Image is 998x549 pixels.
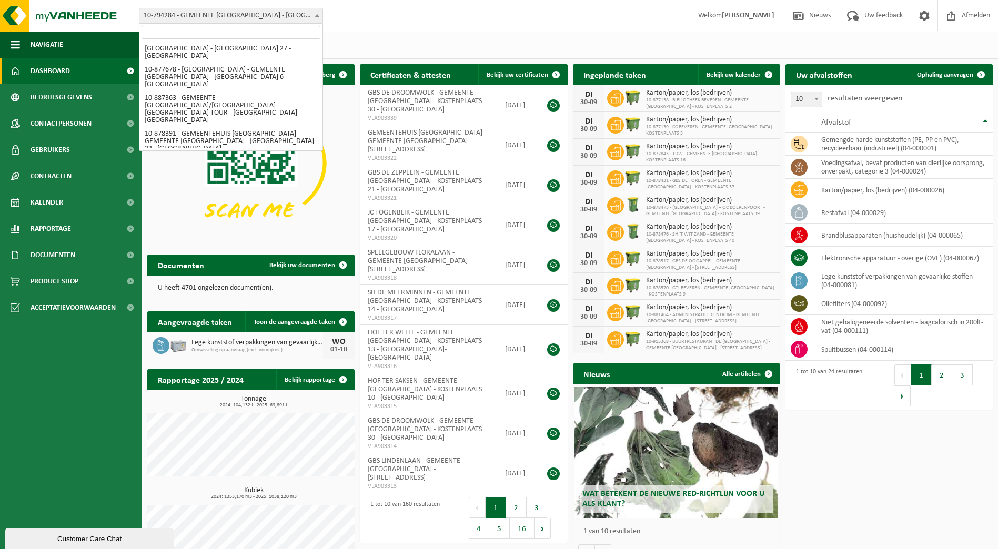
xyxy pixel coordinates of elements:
[497,165,537,205] td: [DATE]
[578,225,599,233] div: DI
[707,72,761,78] span: Bekijk uw kalender
[535,518,551,539] button: Next
[169,335,187,353] img: PB-LB-0680-HPE-GY-11
[646,223,775,231] span: Karton/papier, los (bedrijven)
[254,319,335,326] span: Toon de aangevraagde taken
[31,32,63,58] span: Navigatie
[646,277,775,285] span: Karton/papier, los (bedrijven)
[368,114,488,123] span: VLA903339
[722,12,774,19] strong: [PERSON_NAME]
[368,329,482,362] span: HOF TER WELLE - GEMEENTE [GEOGRAPHIC_DATA] - KOSTENPLAATS 13 - [GEOGRAPHIC_DATA]-[GEOGRAPHIC_DATA]
[31,163,72,189] span: Contracten
[31,84,92,110] span: Bedrijfsgegevens
[497,205,537,245] td: [DATE]
[245,311,354,332] a: Toon de aangevraagde taken
[578,171,599,179] div: DI
[646,258,775,271] span: 10-878517 - GBS DE OOGAPPEL - GEMEENTE [GEOGRAPHIC_DATA] - [STREET_ADDRESS]
[624,196,642,213] img: WB-0240-HPE-GN-50
[578,206,599,213] div: 30-09
[489,518,510,539] button: 5
[624,115,642,133] img: WB-1100-HPE-GN-51
[646,303,775,312] span: Karton/papier, los (bedrijven)
[791,92,822,107] span: 10
[328,338,349,346] div: WO
[368,377,482,402] span: HOF TER SAKSEN - GEMEENTE [GEOGRAPHIC_DATA] - KOSTENPLAATS 10 - [GEOGRAPHIC_DATA]
[624,88,642,106] img: WB-1100-HPE-GN-51
[578,340,599,348] div: 30-09
[31,216,71,242] span: Rapportage
[917,72,973,78] span: Ophaling aanvragen
[578,305,599,313] div: DI
[147,255,215,275] h2: Documenten
[578,233,599,240] div: 30-09
[261,255,354,276] a: Bekijk uw documenten
[153,487,355,500] h3: Kubiek
[368,442,488,451] span: VLA903314
[646,97,775,110] span: 10-877138 - BIBLIOTHEEK BEVEREN - GEMEENTE [GEOGRAPHIC_DATA] - KOSTENPLAATS 2
[646,339,775,351] span: 10-915368 - BUURTRESTAURANT DE [GEOGRAPHIC_DATA] - GEMEENTE [GEOGRAPHIC_DATA] - [STREET_ADDRESS]
[952,364,973,385] button: 3
[578,179,599,187] div: 30-09
[368,234,488,242] span: VLA903320
[497,373,537,413] td: [DATE]
[813,201,993,224] td: restafval (04-000029)
[573,363,620,384] h2: Nieuws
[269,262,335,269] span: Bekijk uw documenten
[497,413,537,453] td: [DATE]
[578,144,599,152] div: DI
[139,8,322,23] span: 10-794284 - GEMEENTE BEVEREN - BEVEREN-WAAS
[368,482,488,491] span: VLA903313
[698,64,779,85] a: Bekijk uw kalender
[31,294,116,321] span: Acceptatievoorwaarden
[510,518,535,539] button: 16
[147,311,243,332] h2: Aangevraagde taken
[813,247,993,269] td: elektronische apparatuur - overige (OVE) (04-000067)
[646,151,775,164] span: 10-877843 - TDW - GEMEENTE [GEOGRAPHIC_DATA] - KOSTENPLAATS 16
[487,72,548,78] span: Bekijk uw certificaten
[578,251,599,260] div: DI
[646,285,775,298] span: 10-878570 - GTI BEVEREN - GEMEENTE [GEOGRAPHIC_DATA] - KOSTENPLAATS 9
[578,126,599,133] div: 30-09
[894,364,911,385] button: Previous
[646,89,775,97] span: Karton/papier, los (bedrijven)
[646,205,775,217] span: 10-878473 - [GEOGRAPHIC_DATA] + OC BOERENPOORT - GEMEENTE [GEOGRAPHIC_DATA] - KOSTENPLAATS 39
[147,369,254,390] h2: Rapportage 2025 / 2024
[813,156,993,179] td: voedingsafval, bevat producten van dierlijke oorsprong, onverpakt, categorie 3 (04-000024)
[578,287,599,294] div: 30-09
[646,143,775,151] span: Karton/papier, los (bedrijven)
[578,198,599,206] div: DI
[469,497,486,518] button: Previous
[785,64,863,85] h2: Uw afvalstoffen
[368,314,488,322] span: VLA903317
[578,90,599,99] div: DI
[142,127,320,156] li: 10-878391 - GEMEENTEHUIS [GEOGRAPHIC_DATA] - GEMEENTE [GEOGRAPHIC_DATA] - [GEOGRAPHIC_DATA] 22 - ...
[497,453,537,493] td: [DATE]
[368,169,482,194] span: GBS DE ZEPPELIN - GEMEENTE [GEOGRAPHIC_DATA] - KOSTENPLAATS 21 - [GEOGRAPHIC_DATA]
[368,274,488,282] span: VLA903318
[365,496,440,540] div: 1 tot 10 van 160 resultaten
[486,497,506,518] button: 1
[646,231,775,244] span: 10-878476 - SH 'T WIT ZAND - GEMEENTE [GEOGRAPHIC_DATA] - KOSTENPLAATS 40
[31,58,70,84] span: Dashboard
[142,91,320,127] li: 10-887363 - GEMEENTE [GEOGRAPHIC_DATA]/[GEOGRAPHIC_DATA] [GEOGRAPHIC_DATA] TOUR - [GEOGRAPHIC_DAT...
[578,99,599,106] div: 30-09
[624,169,642,187] img: WB-1100-HPE-GN-50
[578,152,599,160] div: 30-09
[646,196,775,205] span: Karton/papier, los (bedrijven)
[5,526,176,549] iframe: chat widget
[573,64,657,85] h2: Ingeplande taken
[368,417,482,442] span: GBS DE DROOMWOLK - GEMEENTE [GEOGRAPHIC_DATA] - KOSTENPLAATS 30 - [GEOGRAPHIC_DATA]
[360,64,461,85] h2: Certificaten & attesten
[312,72,335,78] span: Verberg
[368,457,460,482] span: GBS LINDENLAAN - GEMEENTE [GEOGRAPHIC_DATA] - [STREET_ADDRESS]
[139,8,323,24] span: 10-794284 - GEMEENTE BEVEREN - BEVEREN-WAAS
[646,178,775,190] span: 10-878431 - GBS DE TOREN - GEMEENTE [GEOGRAPHIC_DATA] - KOSTENPLAATS 37
[813,292,993,315] td: oliefilters (04-000092)
[911,364,932,385] button: 1
[191,339,323,347] span: Lege kunststof verpakkingen van gevaarlijke stoffen
[31,242,75,268] span: Documenten
[153,395,355,408] h3: Tonnage
[813,224,993,247] td: brandblusapparaten (huishoudelijk) (04-000065)
[478,64,567,85] a: Bekijk uw certificaten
